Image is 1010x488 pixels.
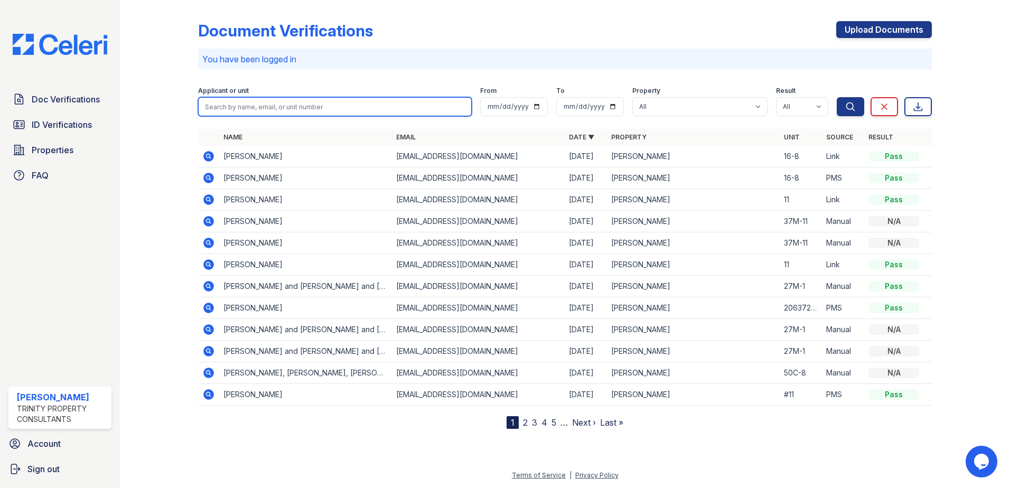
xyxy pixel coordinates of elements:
a: Terms of Service [512,471,566,479]
td: [EMAIL_ADDRESS][DOMAIN_NAME] [392,341,565,362]
td: [PERSON_NAME] [219,297,392,319]
td: [DATE] [565,232,607,254]
td: Manual [822,211,864,232]
td: [PERSON_NAME] [607,232,780,254]
span: Properties [32,144,73,156]
a: Date ▼ [569,133,594,141]
td: [PERSON_NAME] [219,384,392,406]
button: Sign out [4,458,116,480]
td: [PERSON_NAME] [607,254,780,276]
div: Trinity Property Consultants [17,403,107,425]
td: 16-8 [780,167,822,189]
td: [DATE] [565,254,607,276]
td: 27M-1 [780,341,822,362]
div: Document Verifications [198,21,373,40]
div: | [569,471,572,479]
span: Account [27,437,61,450]
span: FAQ [32,169,49,182]
label: Result [776,87,796,95]
td: [EMAIL_ADDRESS][DOMAIN_NAME] [392,276,565,297]
span: Doc Verifications [32,93,100,106]
td: 37M-11 [780,211,822,232]
td: 20637229 [780,297,822,319]
td: Manual [822,341,864,362]
a: Name [223,133,242,141]
a: Property [611,133,647,141]
td: Link [822,254,864,276]
td: [DATE] [565,297,607,319]
span: … [560,416,568,429]
div: 1 [507,416,519,429]
img: CE_Logo_Blue-a8612792a0a2168367f1c8372b55b34899dd931a85d93a1a3d3e32e68fde9ad4.png [4,34,116,55]
td: [DATE] [565,189,607,211]
div: Pass [868,259,919,270]
a: ID Verifications [8,114,111,135]
td: [PERSON_NAME] [607,276,780,297]
a: Properties [8,139,111,161]
label: Property [632,87,660,95]
td: [DATE] [565,341,607,362]
td: Manual [822,276,864,297]
div: N/A [868,346,919,356]
td: [EMAIL_ADDRESS][DOMAIN_NAME] [392,319,565,341]
td: 27M-1 [780,276,822,297]
a: Privacy Policy [575,471,619,479]
input: Search by name, email, or unit number [198,97,472,116]
div: N/A [868,238,919,248]
td: [EMAIL_ADDRESS][DOMAIN_NAME] [392,146,565,167]
td: 11 [780,254,822,276]
td: [PERSON_NAME] [219,232,392,254]
td: [PERSON_NAME] [607,384,780,406]
td: [DATE] [565,211,607,232]
td: [EMAIL_ADDRESS][DOMAIN_NAME] [392,211,565,232]
a: Account [4,433,116,454]
td: [EMAIL_ADDRESS][DOMAIN_NAME] [392,362,565,384]
td: [PERSON_NAME] [607,319,780,341]
td: 11 [780,189,822,211]
span: Sign out [27,463,60,475]
a: FAQ [8,165,111,186]
iframe: chat widget [966,446,999,477]
td: [PERSON_NAME] [607,341,780,362]
span: ID Verifications [32,118,92,131]
a: Unit [784,133,800,141]
label: To [556,87,565,95]
a: Doc Verifications [8,89,111,110]
td: Manual [822,319,864,341]
label: Applicant or unit [198,87,249,95]
td: 27M-1 [780,319,822,341]
td: Manual [822,232,864,254]
p: You have been logged in [202,53,928,65]
td: [DATE] [565,146,607,167]
td: 16-8 [780,146,822,167]
a: Email [396,133,416,141]
div: Pass [868,281,919,292]
div: N/A [868,368,919,378]
td: [PERSON_NAME] [219,146,392,167]
div: Pass [868,151,919,162]
td: 37M-11 [780,232,822,254]
div: Pass [868,173,919,183]
a: Upload Documents [836,21,932,38]
td: [PERSON_NAME] [219,189,392,211]
td: [EMAIL_ADDRESS][DOMAIN_NAME] [392,297,565,319]
td: PMS [822,384,864,406]
a: 3 [532,417,537,428]
td: PMS [822,297,864,319]
td: [EMAIL_ADDRESS][DOMAIN_NAME] [392,167,565,189]
td: 50C-8 [780,362,822,384]
a: Result [868,133,893,141]
td: [PERSON_NAME] [607,211,780,232]
a: 2 [523,417,528,428]
label: From [480,87,497,95]
td: [DATE] [565,384,607,406]
td: [EMAIL_ADDRESS][DOMAIN_NAME] [392,232,565,254]
td: [PERSON_NAME] [219,254,392,276]
td: Link [822,189,864,211]
td: [PERSON_NAME], [PERSON_NAME], [PERSON_NAME], [PERSON_NAME] [219,362,392,384]
div: N/A [868,216,919,227]
td: [PERSON_NAME] [607,297,780,319]
div: Pass [868,194,919,205]
a: Next › [572,417,596,428]
td: [DATE] [565,362,607,384]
